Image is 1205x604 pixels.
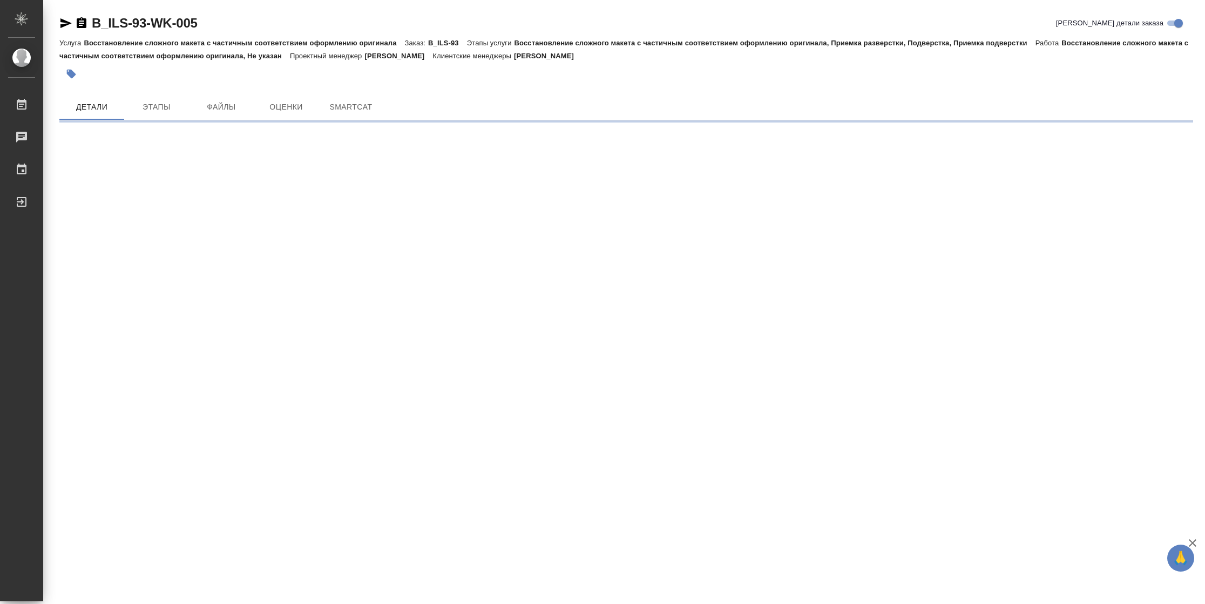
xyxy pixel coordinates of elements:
[290,52,364,60] p: Проектный менеджер
[131,100,182,114] span: Этапы
[59,17,72,30] button: Скопировать ссылку для ЯМессенджера
[75,17,88,30] button: Скопировать ссылку
[428,39,467,47] p: B_ILS-93
[1056,18,1163,29] span: [PERSON_NAME] детали заказа
[66,100,118,114] span: Детали
[432,52,514,60] p: Клиентские менеджеры
[1167,545,1194,572] button: 🙏
[467,39,515,47] p: Этапы услуги
[1172,547,1190,569] span: 🙏
[405,39,428,47] p: Заказ:
[1035,39,1062,47] p: Работа
[364,52,432,60] p: [PERSON_NAME]
[92,16,198,30] a: B_ILS-93-WK-005
[59,39,84,47] p: Услуга
[84,39,404,47] p: Восстановление сложного макета с частичным соответствием оформлению оригинала
[59,62,83,86] button: Добавить тэг
[195,100,247,114] span: Файлы
[260,100,312,114] span: Оценки
[325,100,377,114] span: SmartCat
[515,39,1035,47] p: Восстановление сложного макета с частичным соответствием оформлению оригинала, Приемка разверстки...
[514,52,582,60] p: [PERSON_NAME]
